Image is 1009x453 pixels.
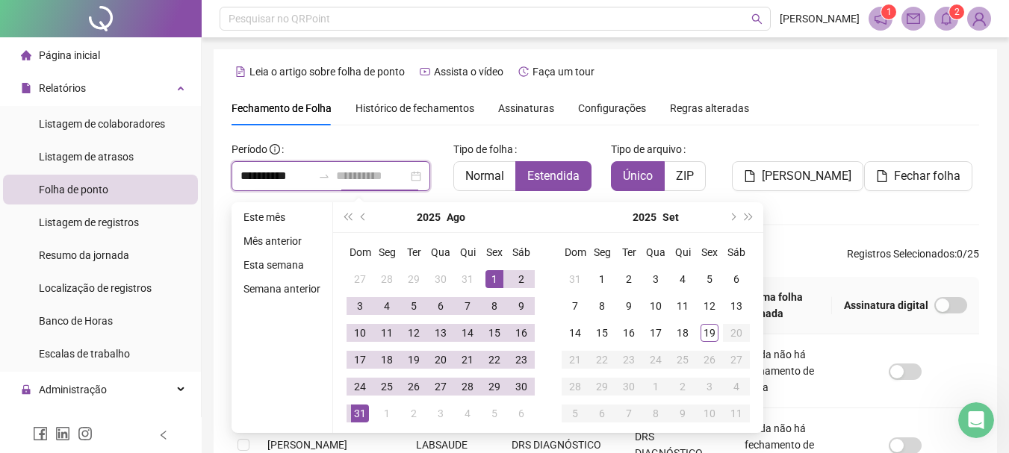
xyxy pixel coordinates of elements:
div: 18 [378,351,396,369]
span: Resumo da jornada [39,249,129,261]
td: 2025-10-06 [589,400,615,427]
span: to [318,170,330,182]
td: 2025-08-13 [427,319,454,346]
span: Agente de IA [39,416,97,428]
td: 2025-09-13 [723,293,750,319]
td: 2025-08-21 [454,346,481,373]
div: 2 [512,270,530,288]
span: Relatórios [39,82,86,94]
span: Tipo de folha [453,141,513,157]
td: 2025-09-26 [696,346,723,373]
td: 2025-09-27 [723,346,750,373]
td: 2025-08-09 [508,293,535,319]
div: 26 [701,351,718,369]
iframe: Intercom live chat [958,402,994,438]
span: Listagem de atrasos [39,151,134,163]
td: 2025-08-11 [373,319,400,346]
td: 2025-09-28 [562,373,589,400]
span: Tipo de arquivo [611,141,682,157]
button: month panel [662,202,679,232]
td: 2025-09-06 [723,266,750,293]
span: [PERSON_NAME] [267,439,347,451]
td: 2025-07-29 [400,266,427,293]
td: 2025-10-05 [562,400,589,427]
div: 4 [459,404,476,422]
td: 2025-10-04 [723,373,750,400]
div: 27 [351,270,369,288]
div: 10 [701,404,718,422]
span: notification [874,12,887,25]
td: 2025-09-05 [696,266,723,293]
td: 2025-08-06 [427,293,454,319]
td: 2025-08-05 [400,293,427,319]
button: Fechar folha [864,161,972,191]
td: 2025-10-09 [669,400,696,427]
td: 2025-09-01 [589,266,615,293]
div: 13 [432,324,450,342]
div: 31 [566,270,584,288]
span: Histórico de fechamentos [356,102,474,114]
th: Qua [427,239,454,266]
div: 11 [674,297,692,315]
td: 2025-09-07 [562,293,589,319]
div: 6 [727,270,745,288]
div: 25 [674,351,692,369]
div: 11 [378,324,396,342]
td: 2025-09-09 [615,293,642,319]
td: 2025-08-25 [373,373,400,400]
span: Folha de ponto [39,184,108,196]
li: Este mês [237,208,326,226]
div: 5 [701,270,718,288]
div: 30 [620,378,638,396]
span: Ainda não há fechamento de folha [745,349,814,393]
button: super-next-year [741,202,757,232]
td: 2025-10-11 [723,400,750,427]
td: 2025-08-14 [454,319,481,346]
th: Qui [454,239,481,266]
div: 8 [485,297,503,315]
td: 2025-09-17 [642,319,669,346]
td: 2025-08-19 [400,346,427,373]
span: Escalas de trabalho [39,348,130,360]
div: 3 [432,404,450,422]
div: 22 [485,351,503,369]
div: 15 [485,324,503,342]
div: 21 [566,351,584,369]
td: 2025-09-29 [589,373,615,400]
span: Estendida [527,169,580,183]
span: Único [623,169,653,183]
span: search [751,13,763,25]
div: 25 [378,378,396,396]
td: 2025-08-23 [508,346,535,373]
div: 12 [701,297,718,315]
td: 2025-08-30 [508,373,535,400]
td: 2025-09-11 [669,293,696,319]
td: 2025-09-14 [562,319,589,346]
div: 4 [727,378,745,396]
div: 7 [620,404,638,422]
div: 3 [647,270,665,288]
div: 14 [566,324,584,342]
div: 8 [647,404,665,422]
div: 31 [351,404,369,422]
td: 2025-10-03 [696,373,723,400]
div: 4 [674,270,692,288]
div: 16 [620,324,638,342]
div: 3 [351,297,369,315]
span: lock [21,384,31,395]
div: 23 [620,351,638,369]
span: instagram [78,426,93,441]
button: year panel [417,202,441,232]
td: 2025-10-07 [615,400,642,427]
div: 6 [512,404,530,422]
td: 2025-08-12 [400,319,427,346]
div: 20 [432,351,450,369]
td: 2025-07-28 [373,266,400,293]
td: 2025-08-02 [508,266,535,293]
div: 28 [378,270,396,288]
td: 2025-10-10 [696,400,723,427]
button: super-prev-year [339,202,356,232]
span: ZIP [676,169,694,183]
li: Esta semana [237,256,326,274]
td: 2025-08-27 [427,373,454,400]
